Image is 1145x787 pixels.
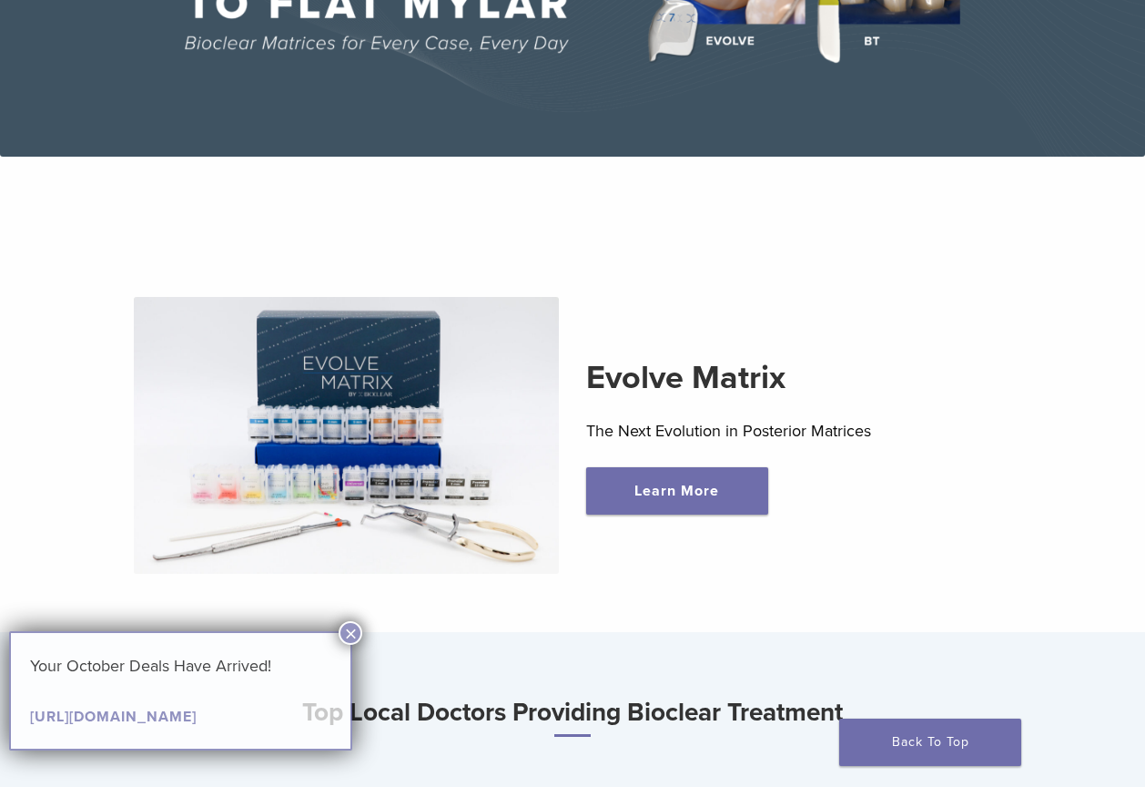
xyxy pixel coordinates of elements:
button: Close [339,621,362,645]
a: Learn More [586,467,768,515]
img: Evolve Matrix [134,297,559,574]
p: Your October Deals Have Arrived! [30,652,331,680]
p: The Next Evolution in Posterior Matrices [586,417,1011,445]
a: [URL][DOMAIN_NAME] [30,708,197,726]
a: Back To Top [839,719,1021,766]
h2: Evolve Matrix [586,356,1011,400]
